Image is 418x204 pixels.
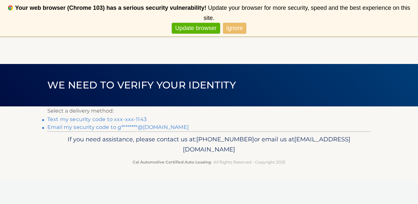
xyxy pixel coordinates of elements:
[133,160,211,165] strong: Cal Automotive Certified Auto Leasing
[52,159,366,165] p: - All Rights Reserved - Copyright 2025
[15,5,206,11] b: Your web browser (Chrome 103) has a serious security vulnerability!
[196,135,254,143] span: [PHONE_NUMBER]
[172,23,220,34] a: Update browser
[52,134,366,155] p: If you need assistance, please contact us at: or email us at
[47,106,371,116] p: Select a delivery method:
[223,23,246,34] a: Ignore
[47,116,147,122] a: Text my security code to xxx-xxx-1143
[47,124,189,130] a: Email my security code to g********@[DOMAIN_NAME]
[203,5,410,21] span: Update your browser for more security, speed and the best experience on this site.
[47,79,236,91] span: We need to verify your identity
